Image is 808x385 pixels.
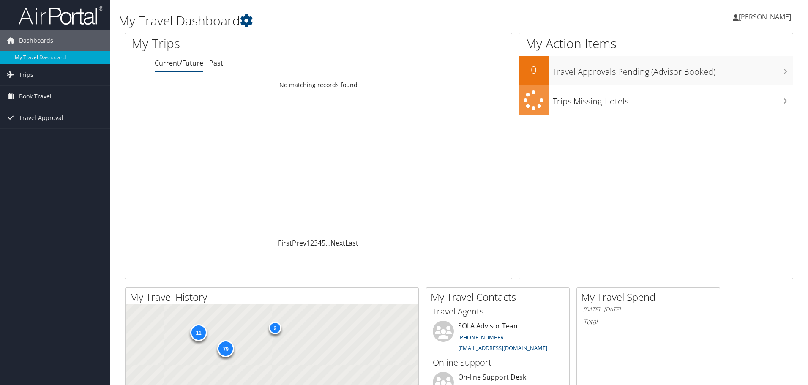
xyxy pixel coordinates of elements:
[433,306,563,317] h3: Travel Agents
[118,12,573,30] h1: My Travel Dashboard
[19,5,103,25] img: airportal-logo.png
[306,238,310,248] a: 1
[125,77,512,93] td: No matching records found
[330,238,345,248] a: Next
[19,86,52,107] span: Book Travel
[433,357,563,369] h3: Online Support
[519,85,793,115] a: Trips Missing Hotels
[268,322,281,334] div: 2
[581,290,720,304] h2: My Travel Spend
[733,4,800,30] a: [PERSON_NAME]
[553,62,793,78] h3: Travel Approvals Pending (Advisor Booked)
[278,238,292,248] a: First
[431,290,569,304] h2: My Travel Contacts
[209,58,223,68] a: Past
[131,35,344,52] h1: My Trips
[519,56,793,85] a: 0Travel Approvals Pending (Advisor Booked)
[318,238,322,248] a: 4
[519,63,549,77] h2: 0
[519,35,793,52] h1: My Action Items
[325,238,330,248] span: …
[739,12,791,22] span: [PERSON_NAME]
[19,107,63,128] span: Travel Approval
[583,317,713,326] h6: Total
[310,238,314,248] a: 2
[190,324,207,341] div: 11
[217,340,234,357] div: 79
[429,321,567,355] li: SOLA Advisor Team
[345,238,358,248] a: Last
[292,238,306,248] a: Prev
[314,238,318,248] a: 3
[19,30,53,51] span: Dashboards
[458,333,505,341] a: [PHONE_NUMBER]
[583,306,713,314] h6: [DATE] - [DATE]
[458,344,547,352] a: [EMAIL_ADDRESS][DOMAIN_NAME]
[155,58,203,68] a: Current/Future
[130,290,418,304] h2: My Travel History
[322,238,325,248] a: 5
[553,91,793,107] h3: Trips Missing Hotels
[19,64,33,85] span: Trips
